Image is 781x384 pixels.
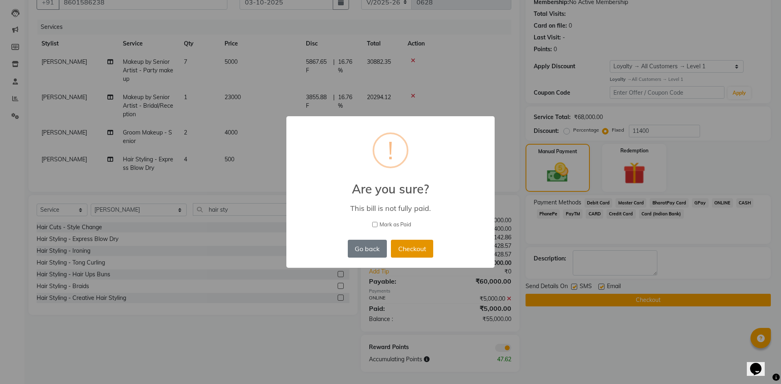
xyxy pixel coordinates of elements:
div: This bill is not fully paid. [298,204,483,213]
button: Checkout [391,240,433,258]
input: Mark as Paid [372,222,377,227]
h2: Are you sure? [286,172,495,196]
button: Go back [348,240,387,258]
iframe: chat widget [747,351,773,376]
span: Mark as Paid [380,221,411,229]
div: ! [388,134,393,167]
